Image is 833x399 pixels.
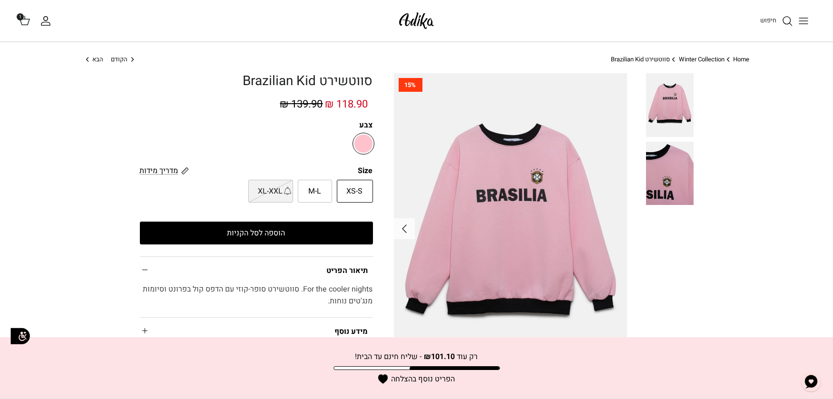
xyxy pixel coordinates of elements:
label: צבע [140,120,373,130]
span: 139.90 ₪ [280,97,323,112]
span: XL-XXL [258,185,283,198]
a: החשבון שלי [40,15,55,27]
a: Winter Collection [679,55,725,64]
span: הבא [92,55,103,64]
span: XS-S [347,185,363,198]
nav: Breadcrumbs [84,55,750,64]
button: הוספה לסל הקניות [140,222,373,244]
legend: Size [358,165,373,176]
span: 118.90 ₪ [325,97,368,112]
button: Toggle menu [793,10,814,31]
button: צ'אט [797,368,825,396]
div: For the cooler nights. סווטשירט סופר-קוזי עם הדפס קול בפרונט וסיומות מנג'טים נוחות. [140,283,373,317]
span: 1 [17,13,24,20]
strong: ₪101.10 [424,351,455,362]
span: הקודם [111,55,127,64]
summary: מידע נוסף [140,318,373,344]
img: Adika IL [396,10,437,32]
a: חיפוש [760,15,793,27]
span: M-L [308,185,321,198]
a: 1 [19,15,30,27]
a: Home [734,55,750,64]
p: רק עוד - שליח חינם עד הבית! [355,351,478,362]
div: הפריט נוסף בהצלחה [378,374,455,384]
a: הבא [84,55,104,64]
a: סווטשירט Brazilian Kid [611,55,670,64]
a: מדריך מידות [140,165,189,176]
a: הקודם [111,55,137,64]
h1: סווטשירט Brazilian Kid [140,73,373,89]
span: מדריך מידות [140,165,178,176]
span: חיפוש [760,16,776,25]
button: Next [394,218,415,239]
summary: תיאור הפריט [140,257,373,283]
img: accessibility_icon02.svg [7,323,33,349]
